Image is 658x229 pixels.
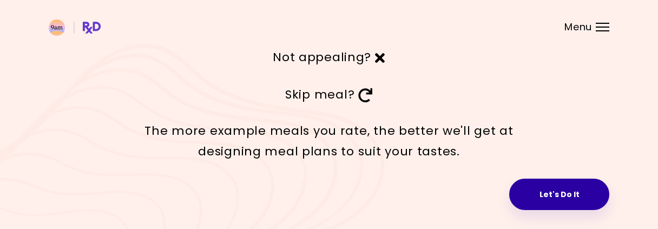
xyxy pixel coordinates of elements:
[140,121,518,161] p: The more example meals you rate, the better we'll get at designing meal plans to suit your tastes.
[140,47,518,67] p: Not appealing?
[509,179,609,210] button: Let's Do It
[140,84,518,104] p: Skip meal?
[564,22,592,32] span: Menu
[49,19,101,36] img: RxDiet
